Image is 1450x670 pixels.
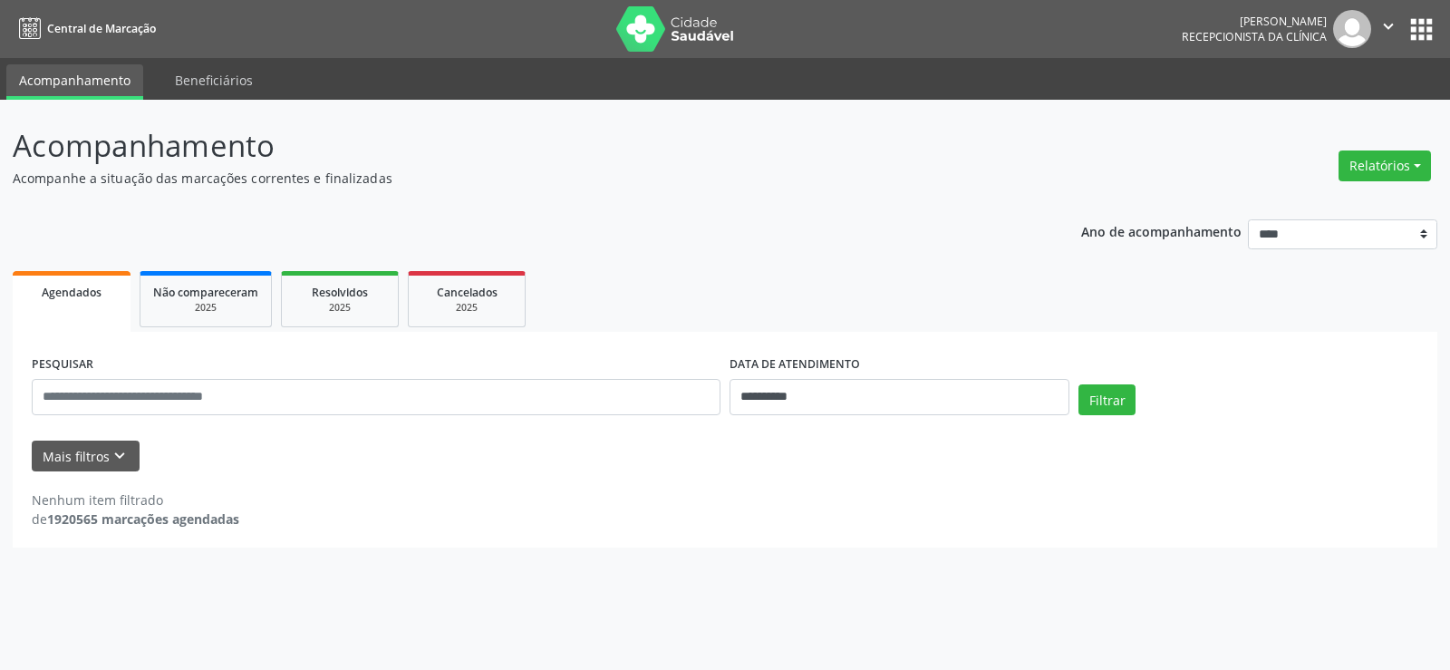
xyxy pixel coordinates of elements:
[1406,14,1437,45] button: apps
[110,446,130,466] i: keyboard_arrow_down
[13,123,1010,169] p: Acompanhamento
[42,285,101,300] span: Agendados
[295,301,385,315] div: 2025
[1078,384,1136,415] button: Filtrar
[437,285,498,300] span: Cancelados
[162,64,266,96] a: Beneficiários
[13,169,1010,188] p: Acompanhe a situação das marcações correntes e finalizadas
[32,490,239,510] div: Nenhum item filtrado
[312,285,368,300] span: Resolvidos
[153,285,258,300] span: Não compareceram
[1371,10,1406,48] button: 
[1182,29,1327,44] span: Recepcionista da clínica
[1378,16,1398,36] i: 
[421,301,512,315] div: 2025
[32,351,93,379] label: PESQUISAR
[32,441,140,472] button: Mais filtroskeyboard_arrow_down
[1081,219,1242,242] p: Ano de acompanhamento
[730,351,860,379] label: DATA DE ATENDIMENTO
[13,14,156,44] a: Central de Marcação
[1333,10,1371,48] img: img
[1339,151,1431,181] button: Relatórios
[47,510,239,528] strong: 1920565 marcações agendadas
[1182,14,1327,29] div: [PERSON_NAME]
[47,21,156,36] span: Central de Marcação
[6,64,143,100] a: Acompanhamento
[32,510,239,529] div: de
[153,301,258,315] div: 2025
